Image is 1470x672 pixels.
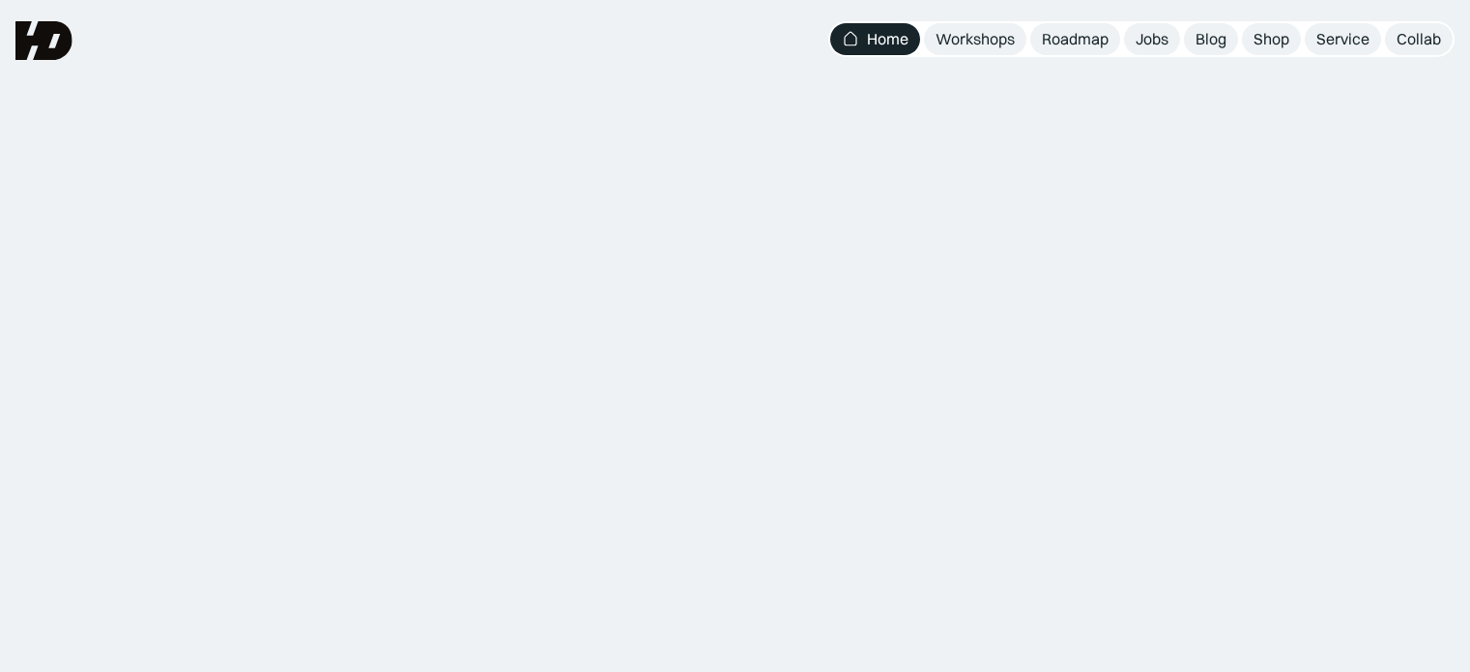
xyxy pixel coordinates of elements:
[936,29,1015,49] div: Workshops
[830,23,920,55] a: Home
[1184,23,1238,55] a: Blog
[1136,29,1168,49] div: Jobs
[1397,29,1441,49] div: Collab
[1316,29,1369,49] div: Service
[1196,29,1226,49] div: Blog
[924,23,1026,55] a: Workshops
[1254,29,1289,49] div: Shop
[1242,23,1301,55] a: Shop
[1385,23,1453,55] a: Collab
[1042,29,1109,49] div: Roadmap
[867,29,908,49] div: Home
[1030,23,1120,55] a: Roadmap
[1124,23,1180,55] a: Jobs
[1305,23,1381,55] a: Service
